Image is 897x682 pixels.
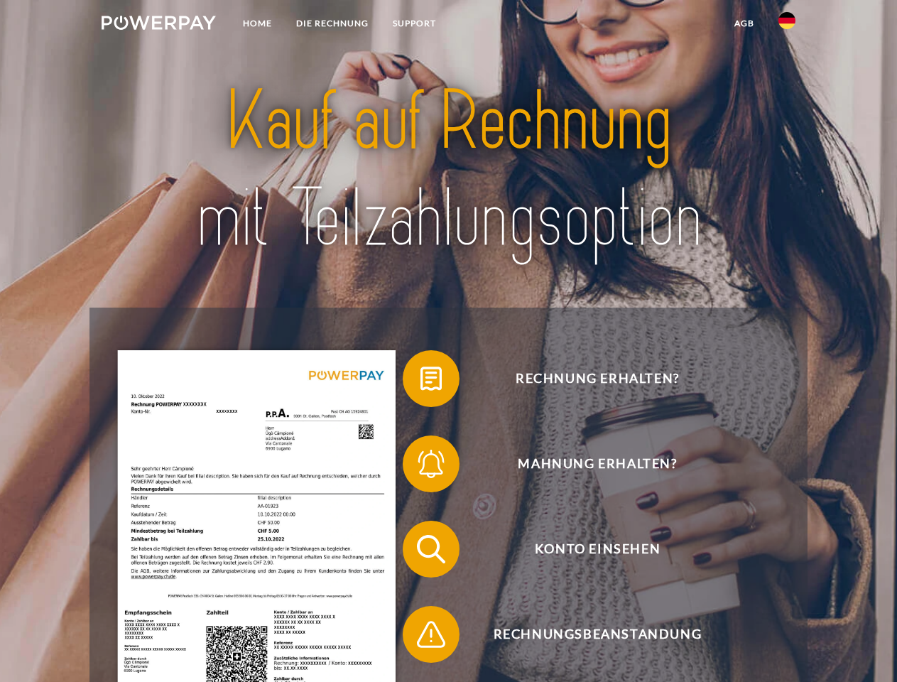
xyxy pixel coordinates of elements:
a: Home [231,11,284,36]
img: qb_warning.svg [413,617,449,652]
img: qb_bell.svg [413,446,449,482]
img: qb_bill.svg [413,361,449,396]
a: agb [722,11,766,36]
img: title-powerpay_de.svg [136,68,761,272]
a: SUPPORT [381,11,448,36]
span: Mahnung erhalten? [423,435,771,492]
button: Rechnungsbeanstandung [403,606,772,663]
span: Konto einsehen [423,521,771,578]
button: Mahnung erhalten? [403,435,772,492]
img: logo-powerpay-white.svg [102,16,216,30]
button: Konto einsehen [403,521,772,578]
span: Rechnung erhalten? [423,350,771,407]
span: Rechnungsbeanstandung [423,606,771,663]
a: DIE RECHNUNG [284,11,381,36]
img: de [778,12,795,29]
img: qb_search.svg [413,531,449,567]
button: Rechnung erhalten? [403,350,772,407]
